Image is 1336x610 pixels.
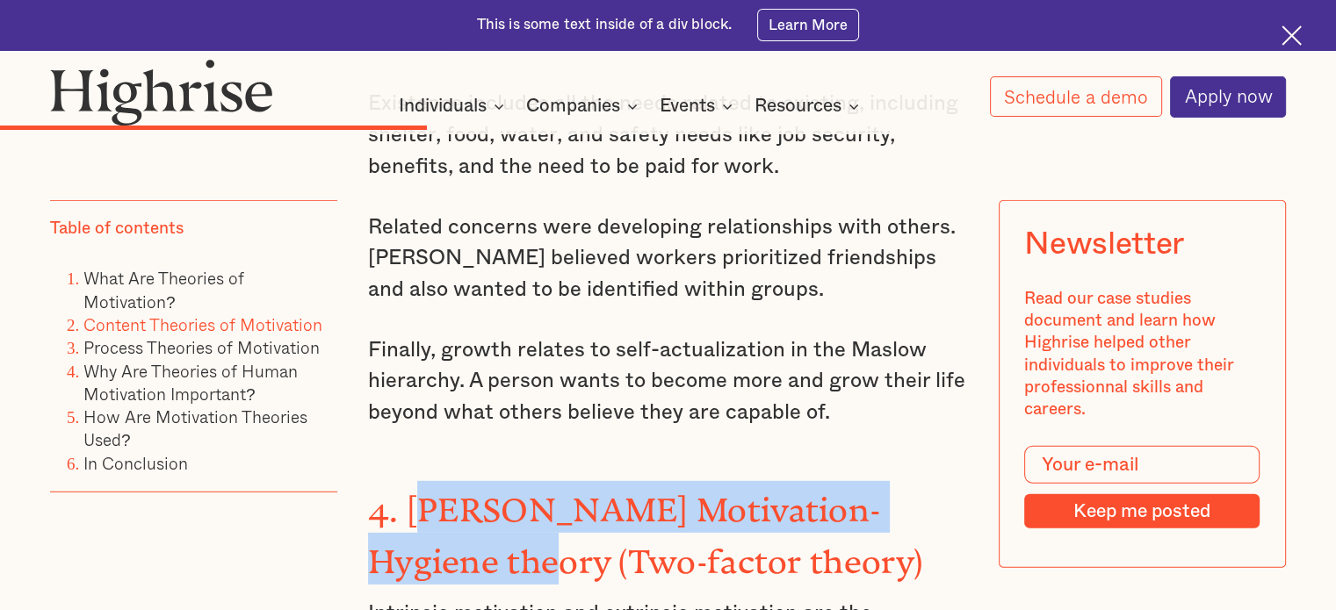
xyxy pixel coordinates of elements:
a: Schedule a demo [990,76,1162,117]
input: Your e-mail [1025,446,1260,484]
p: Related concerns were developing relationships with others. [PERSON_NAME] believed workers priori... [368,212,968,306]
div: Read our case studies document and learn how Highrise helped other individuals to improve their p... [1025,288,1260,421]
div: Resources [755,96,841,117]
div: Events [660,96,715,117]
strong: 4. [PERSON_NAME] Motivation-Hygiene theory (Two-factor theory) [368,491,922,563]
div: Companies [526,96,620,117]
form: Modal Form [1025,446,1260,529]
div: Events [660,96,738,117]
a: What Are Theories of Motivation? [83,265,244,313]
a: How Are Motivation Theories Used? [83,404,307,452]
a: Process Theories of Motivation [83,334,320,360]
img: Cross icon [1282,25,1302,46]
a: Apply now [1170,76,1286,118]
div: Newsletter [1025,226,1184,262]
a: In Conclusion [83,450,188,476]
p: Existence includes all the needs related to existing, including shelter, food, water, and safety ... [368,89,968,183]
div: Individuals [399,96,487,117]
a: Content Theories of Motivation [83,312,322,337]
input: Keep me posted [1025,493,1260,528]
a: Why Are Theories of Human Motivation Important? [83,357,298,405]
img: Highrise logo [50,59,273,126]
div: Individuals [399,96,509,117]
div: Resources [755,96,864,117]
p: Finally, growth relates to self-actualization in the Maslow hierarchy. A person wants to become m... [368,335,968,429]
div: This is some text inside of a div block. [477,15,733,35]
a: Learn More [757,9,860,40]
div: Table of contents [50,218,184,240]
div: Companies [526,96,643,117]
